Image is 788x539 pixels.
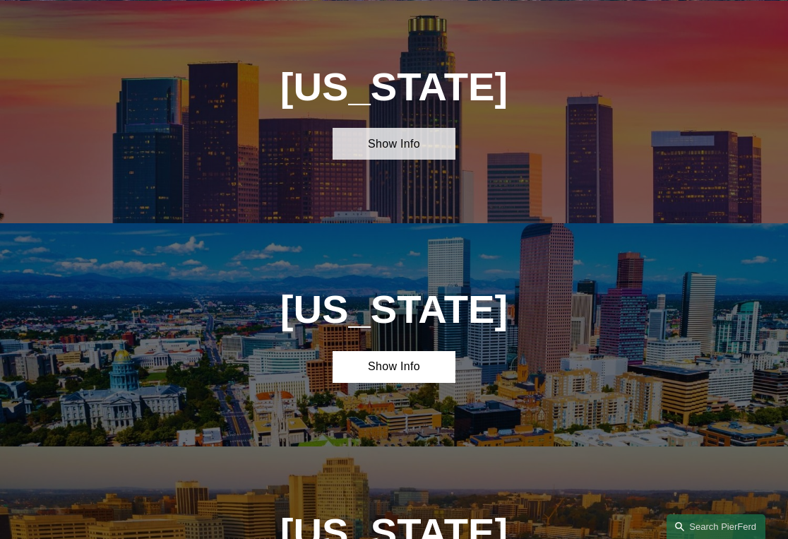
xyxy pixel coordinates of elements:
[333,128,456,160] a: Show Info
[667,514,765,539] a: Search this site
[333,351,456,383] a: Show Info
[239,64,548,109] h1: [US_STATE]
[239,287,548,332] h1: [US_STATE]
